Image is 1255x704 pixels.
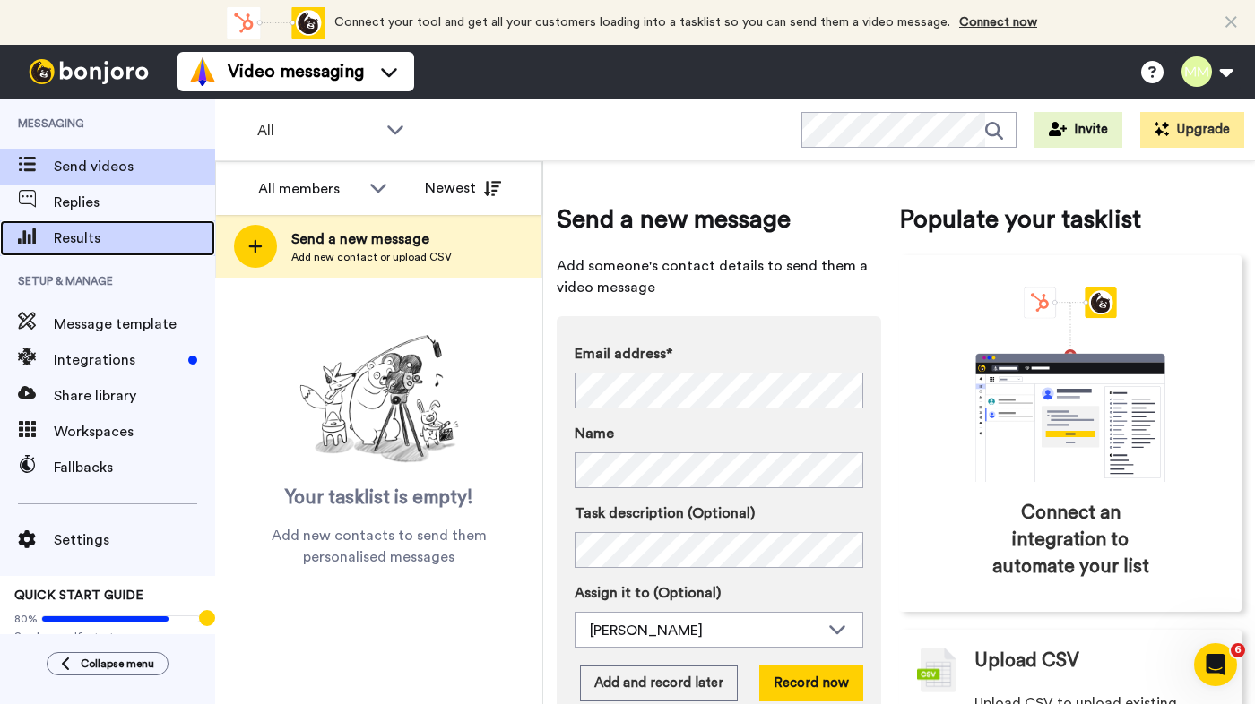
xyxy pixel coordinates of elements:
span: Collapse menu [81,657,154,671]
div: All members [258,178,360,200]
label: Task description (Optional) [575,502,863,524]
iframe: Intercom live chat [1194,643,1237,686]
label: Assign it to (Optional) [575,582,863,604]
label: Email address* [575,343,863,365]
div: animation [936,287,1205,482]
button: Invite [1034,112,1122,148]
button: Record now [759,665,863,701]
span: Add someone's contact details to send them a video message [557,255,881,298]
span: All [257,120,377,142]
img: csv-grey.png [917,648,956,692]
img: vm-color.svg [188,57,217,86]
span: Workspaces [54,421,215,442]
span: Your tasklist is empty! [285,485,473,511]
span: Add new contacts to send them personalised messages [242,525,515,568]
span: Connect your tool and get all your customers loading into a tasklist so you can send them a video... [334,16,950,29]
div: animation [227,7,325,39]
button: Add and record later [580,665,738,701]
span: Upload CSV [974,648,1079,674]
span: Connect an integration to automate your list [975,500,1165,580]
span: Results [54,228,215,249]
button: Upgrade [1140,112,1244,148]
button: Collapse menu [47,652,169,675]
span: Populate your tasklist [899,202,1242,237]
span: Send videos [54,156,215,177]
span: Message template [54,313,215,335]
span: 80% [14,612,38,626]
span: Add new contact or upload CSV [291,250,452,264]
span: Video messaging [228,59,364,84]
span: Send yourself a test [14,630,201,644]
span: Replies [54,192,215,213]
span: QUICK START GUIDE [14,589,143,602]
div: [PERSON_NAME] [590,620,819,641]
span: Fallbacks [54,457,215,478]
span: 6 [1231,643,1245,657]
span: Name [575,423,614,444]
img: bj-logo-header-white.svg [22,59,156,84]
span: Integrations [54,349,181,371]
span: Settings [54,529,215,551]
span: Send a new message [557,202,881,237]
img: ready-set-action.png [290,328,469,471]
div: Tooltip anchor [199,610,215,626]
span: Share library [54,385,215,407]
a: Connect now [959,16,1037,29]
span: Send a new message [291,228,452,250]
button: Newest [411,170,515,206]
